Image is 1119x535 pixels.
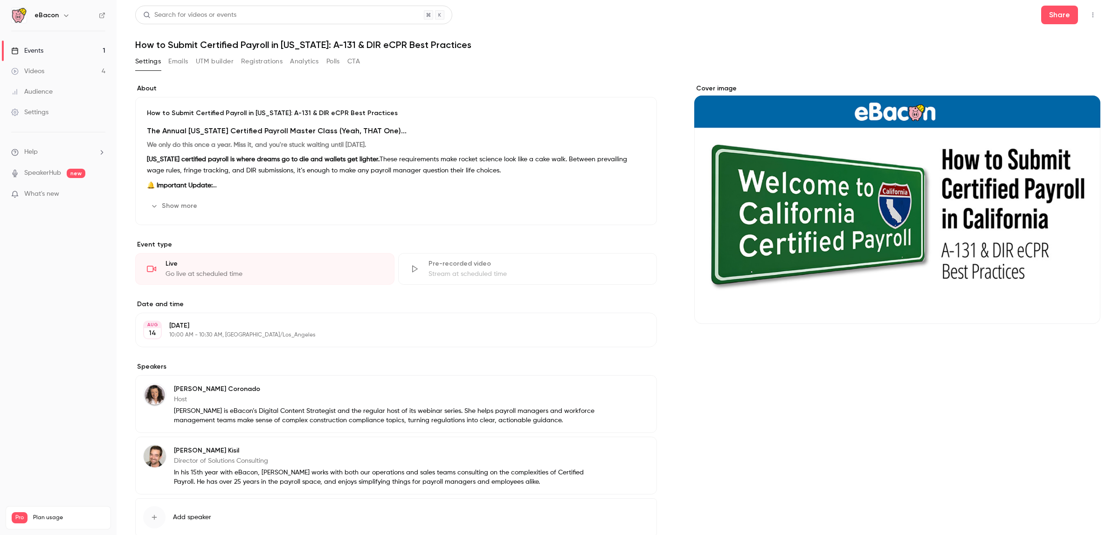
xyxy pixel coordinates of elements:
[166,269,383,279] div: Go live at scheduled time
[144,445,166,467] img: Brian Kisil
[428,259,646,268] div: Pre-recorded video
[174,446,596,455] p: [PERSON_NAME] Kisil
[326,54,340,69] button: Polls
[428,269,646,279] div: Stream at scheduled time
[67,169,85,178] span: new
[1041,6,1078,24] button: Share
[11,87,53,96] div: Audience
[135,240,657,249] p: Event type
[173,513,211,522] span: Add speaker
[24,147,38,157] span: Help
[24,168,61,178] a: SpeakerHub
[169,321,608,330] p: [DATE]
[12,8,27,23] img: eBacon
[174,456,596,466] p: Director of Solutions Consulting
[149,329,156,338] p: 14
[135,300,657,309] label: Date and time
[11,147,105,157] li: help-dropdown-opener
[135,253,394,285] div: LiveGo live at scheduled time
[147,126,407,135] strong: The Annual [US_STATE] Certified Payroll Master Class (Yeah, THAT One)...
[12,512,28,523] span: Pro
[694,84,1100,93] label: Cover image
[11,67,44,76] div: Videos
[169,331,608,339] p: 10:00 AM - 10:30 AM, [GEOGRAPHIC_DATA]/Los_Angeles
[135,375,657,433] div: Shawna Coronado[PERSON_NAME] CoronadoHost[PERSON_NAME] is eBacon’s Digital Content Strategist and...
[144,322,161,328] div: AUG
[35,11,59,20] h6: eBacon
[694,84,1100,324] section: Cover image
[135,54,161,69] button: Settings
[11,108,48,117] div: Settings
[174,406,596,425] p: [PERSON_NAME] is eBacon’s Digital Content Strategist and the regular host of its webinar series. ...
[174,395,596,404] p: Host
[11,46,43,55] div: Events
[143,10,236,20] div: Search for videos or events
[135,362,657,371] label: Speakers
[147,109,645,118] p: How to Submit Certified Payroll in [US_STATE]: A-131 & DIR eCPR Best Practices
[398,253,657,285] div: Pre-recorded videoStream at scheduled time
[135,437,657,494] div: Brian Kisil[PERSON_NAME] KisilDirector of Solutions ConsultingIn his 15th year with eBacon, [PERS...
[147,154,645,176] p: These requirements make rocket science look like a cake walk. Between prevailing wage rules, frin...
[144,384,166,406] img: Shawna Coronado
[135,39,1100,50] h1: How to Submit Certified Payroll in [US_STATE]: A-131 & DIR eCPR Best Practices
[196,54,234,69] button: UTM builder
[166,259,383,268] div: Live
[147,199,203,213] button: Show more
[168,54,188,69] button: Emails
[290,54,319,69] button: Analytics
[24,189,59,199] span: What's new
[135,84,657,93] label: About
[147,156,380,163] strong: [US_STATE] certified payroll is where dreams go to die and wallets get lighter.
[241,54,283,69] button: Registrations
[33,514,105,521] span: Plan usage
[347,54,360,69] button: CTA
[147,142,366,148] strong: We only do this once a year. Miss it, and you're stuck waiting until [DATE].
[174,384,596,394] p: [PERSON_NAME] Coronado
[147,182,217,189] strong: 🔔 Important Update:
[174,468,596,487] p: In his 15th year with eBacon, [PERSON_NAME] works with both our operations and sales teams consul...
